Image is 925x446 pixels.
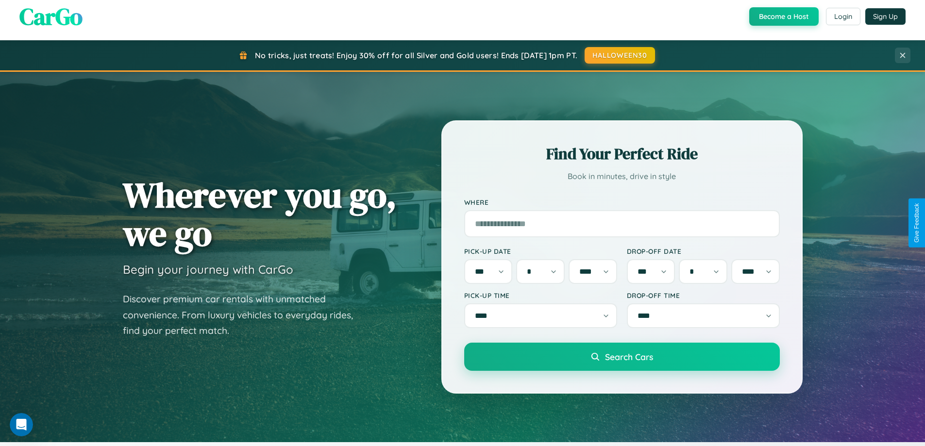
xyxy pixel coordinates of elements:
label: Where [464,198,780,206]
button: HALLOWEEN30 [585,47,655,64]
label: Pick-up Date [464,247,617,255]
span: CarGo [19,0,83,33]
label: Drop-off Time [627,291,780,299]
p: Book in minutes, drive in style [464,169,780,183]
label: Pick-up Time [464,291,617,299]
label: Drop-off Date [627,247,780,255]
button: Sign Up [865,8,906,25]
h3: Begin your journey with CarGo [123,262,293,277]
span: No tricks, just treats! Enjoy 30% off for all Silver and Gold users! Ends [DATE] 1pm PT. [255,50,577,60]
iframe: Intercom live chat [10,413,33,436]
div: Give Feedback [913,203,920,243]
span: Search Cars [605,351,653,362]
button: Become a Host [749,7,819,26]
h1: Wherever you go, we go [123,176,397,252]
h2: Find Your Perfect Ride [464,143,780,165]
button: Search Cars [464,343,780,371]
button: Login [826,8,860,25]
p: Discover premium car rentals with unmatched convenience. From luxury vehicles to everyday rides, ... [123,291,366,339]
